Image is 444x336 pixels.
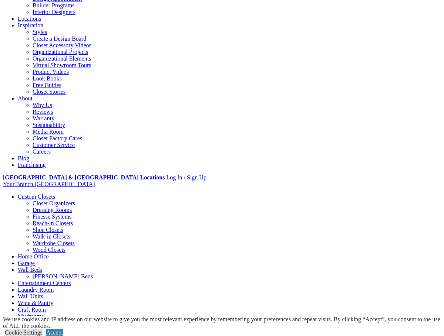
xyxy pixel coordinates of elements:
[18,306,46,313] a: Craft Room
[46,329,63,336] a: Accept
[33,233,70,240] a: Walk-in Closets
[18,155,29,161] a: Blog
[33,148,51,155] a: Careers
[33,62,91,68] a: Virtual Showroom Tours
[33,240,75,246] a: Wardrobe Closets
[33,2,74,8] a: Builder Programs
[33,69,69,75] a: Product Videos
[33,135,82,141] a: Closet Factory Cares
[33,109,53,115] a: Reviews
[33,227,63,233] a: Shoe Closets
[33,75,62,82] a: Look Books
[18,260,35,266] a: Garage
[33,82,61,88] a: Free Guides
[18,293,43,299] a: Wall Units
[18,313,44,319] a: Mudrooms
[3,181,95,187] a: Your Branch [GEOGRAPHIC_DATA]
[33,35,86,42] a: Create a Design Board
[33,49,88,55] a: Organizational Projects
[33,273,93,280] a: [PERSON_NAME] Beds
[33,220,73,226] a: Reach-in Closets
[18,95,33,102] a: About
[33,213,71,220] a: Finesse Systems
[3,174,165,181] a: [GEOGRAPHIC_DATA] & [GEOGRAPHIC_DATA] Locations
[33,115,54,121] a: Warranty
[18,193,55,200] a: Custom Closets
[18,22,43,28] a: Inspiration
[33,200,75,206] a: Closet Organizers
[3,316,444,329] div: We use cookies and IP address on our website to give you the most relevant experience by remember...
[33,29,47,35] a: Styles
[33,9,75,15] a: Interior Designers
[33,42,91,48] a: Closet Accessory Videos
[33,142,75,148] a: Customer Service
[18,162,46,168] a: Franchising
[33,55,91,62] a: Organizational Elements
[18,267,42,273] a: Wall Beds
[33,207,72,213] a: Dressing Rooms
[33,122,65,128] a: Sustainability
[166,174,206,181] a: Log In / Sign Up
[34,181,95,187] span: [GEOGRAPHIC_DATA]
[33,128,64,135] a: Media Room
[33,247,65,253] a: Wood Closets
[33,89,65,95] a: Closet Stories
[18,253,49,260] a: Home Office
[18,280,71,286] a: Entertainment Centers
[33,102,52,108] a: Why Us
[18,16,41,22] a: Locations
[5,329,43,336] a: Cookie Settings
[3,181,33,187] span: Your Branch
[18,287,54,293] a: Laundry Room
[18,300,53,306] a: Wine & Pantry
